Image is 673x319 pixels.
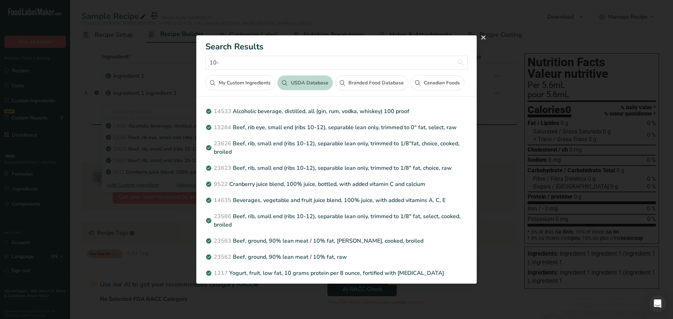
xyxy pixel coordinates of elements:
[205,164,468,172] p: Beef, rib, small end (ribs 10-12), separable lean only, trimmed to 1/8" fat, choice, raw
[214,140,231,147] span: 23626
[205,56,468,70] input: Search for ingredient
[277,75,333,90] button: USDA Database
[214,237,231,245] span: 23563
[214,213,231,220] span: 23586
[205,180,468,188] p: Cranberry juice blend, 100% juice, bottled, with added vitamin C and calcium
[410,75,464,90] button: Canadian Foods
[478,32,489,43] button: close
[214,196,231,204] span: 14635
[205,212,468,229] p: Beef, rib, small end (ribs 10-12), separable lean only, trimmed to 1/8" fat, select, cooked, broiled
[205,123,468,132] p: Beef, rib eye, small end (ribs 10-12), separable lean only, trimmed to 0" fat, select, raw
[214,108,231,115] span: 14533
[205,107,468,116] p: Alcoholic beverage, distilled, all (gin, rum, vodka, whiskey) 100 proof
[335,75,408,90] button: Branded Food Database
[214,269,228,277] span: 1217
[205,139,468,156] p: Beef, rib, small end (ribs 10-12), separable lean only, trimmed to 1/8"fat, choice, cooked, broiled
[205,196,468,204] p: Beverages, vegetable and fruit juice blend, 100% juice, with added vitamins A, C, E
[214,180,228,188] span: 9522
[214,253,231,261] span: 23562
[205,42,468,51] h1: Search Results
[649,295,666,312] div: Open Intercom Messenger
[205,237,468,245] p: Beef, ground, 90% lean meat / 10% fat, [PERSON_NAME], cooked, broiled
[205,253,468,261] p: Beef, ground, 90% lean meat / 10% fat, raw
[205,269,468,277] p: Yogurt, fruit, low fat, 10 grams protein per 8 ounce, fortified with [MEDICAL_DATA]
[205,75,275,90] button: My Custom Ingredients
[214,124,231,131] span: 13284
[214,164,231,172] span: 23623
